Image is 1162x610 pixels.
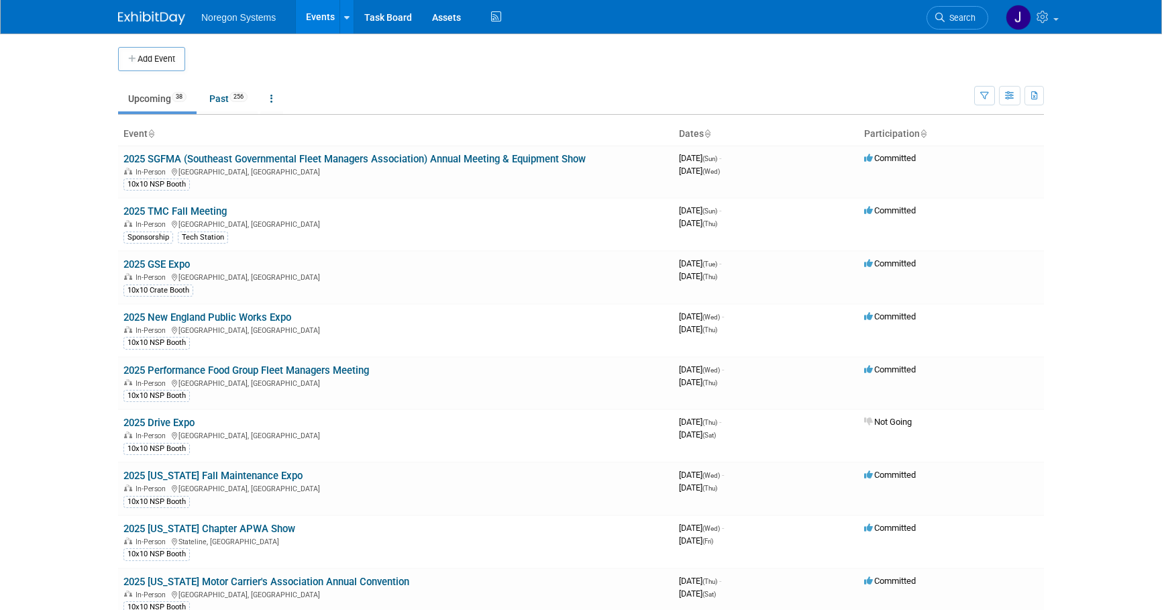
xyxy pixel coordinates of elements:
[124,168,132,174] img: In-Person Event
[124,273,132,280] img: In-Person Event
[719,205,721,215] span: -
[702,155,717,162] span: (Sun)
[679,364,724,374] span: [DATE]
[722,311,724,321] span: -
[124,591,132,597] img: In-Person Event
[864,523,916,533] span: Committed
[123,271,668,282] div: [GEOGRAPHIC_DATA], [GEOGRAPHIC_DATA]
[945,13,975,23] span: Search
[704,128,710,139] a: Sort by Start Date
[136,485,170,493] span: In-Person
[864,311,916,321] span: Committed
[123,470,303,482] a: 2025 [US_STATE] Fall Maintenance Expo
[702,525,720,532] span: (Wed)
[679,324,717,334] span: [DATE]
[123,258,190,270] a: 2025 GSE Expo
[123,153,586,165] a: 2025 SGFMA (Southeast Governmental Fleet Managers Association) Annual Meeting & Equipment Show
[123,443,190,455] div: 10x10 NSP Booth
[136,220,170,229] span: In-Person
[123,496,190,508] div: 10x10 NSP Booth
[702,366,720,374] span: (Wed)
[136,538,170,546] span: In-Person
[859,123,1044,146] th: Participation
[123,364,369,376] a: 2025 Performance Food Group Fleet Managers Meeting
[674,123,859,146] th: Dates
[722,470,724,480] span: -
[118,11,185,25] img: ExhibitDay
[702,472,720,479] span: (Wed)
[679,429,716,440] span: [DATE]
[123,324,668,335] div: [GEOGRAPHIC_DATA], [GEOGRAPHIC_DATA]
[864,417,912,427] span: Not Going
[702,168,720,175] span: (Wed)
[123,390,190,402] div: 10x10 NSP Booth
[702,591,716,598] span: (Sat)
[679,271,717,281] span: [DATE]
[118,86,197,111] a: Upcoming38
[123,232,173,244] div: Sponsorship
[123,589,668,599] div: [GEOGRAPHIC_DATA], [GEOGRAPHIC_DATA]
[702,578,717,585] span: (Thu)
[679,205,721,215] span: [DATE]
[679,153,721,163] span: [DATE]
[864,576,916,586] span: Committed
[679,482,717,493] span: [DATE]
[178,232,228,244] div: Tech Station
[123,285,193,297] div: 10x10 Crate Booth
[136,273,170,282] span: In-Person
[719,576,721,586] span: -
[702,260,717,268] span: (Tue)
[679,377,717,387] span: [DATE]
[123,166,668,176] div: [GEOGRAPHIC_DATA], [GEOGRAPHIC_DATA]
[864,258,916,268] span: Committed
[123,205,227,217] a: 2025 TMC Fall Meeting
[118,47,185,71] button: Add Event
[123,337,190,349] div: 10x10 NSP Booth
[679,311,724,321] span: [DATE]
[702,538,713,545] span: (Fri)
[124,326,132,333] img: In-Person Event
[136,431,170,440] span: In-Person
[124,485,132,491] img: In-Person Event
[864,153,916,163] span: Committed
[679,218,717,228] span: [DATE]
[679,536,713,546] span: [DATE]
[123,429,668,440] div: [GEOGRAPHIC_DATA], [GEOGRAPHIC_DATA]
[679,576,721,586] span: [DATE]
[123,311,291,323] a: 2025 New England Public Works Expo
[702,379,717,387] span: (Thu)
[148,128,154,139] a: Sort by Event Name
[123,576,409,588] a: 2025 [US_STATE] Motor Carrier's Association Annual Convention
[679,258,721,268] span: [DATE]
[722,364,724,374] span: -
[679,470,724,480] span: [DATE]
[136,379,170,388] span: In-Person
[229,92,248,102] span: 256
[864,470,916,480] span: Committed
[124,538,132,544] img: In-Person Event
[123,536,668,546] div: Stateline, [GEOGRAPHIC_DATA]
[123,179,190,191] div: 10x10 NSP Booth
[201,12,276,23] span: Noregon Systems
[136,326,170,335] span: In-Person
[702,273,717,281] span: (Thu)
[123,218,668,229] div: [GEOGRAPHIC_DATA], [GEOGRAPHIC_DATA]
[702,485,717,492] span: (Thu)
[722,523,724,533] span: -
[124,431,132,438] img: In-Person Event
[123,548,190,560] div: 10x10 NSP Booth
[199,86,258,111] a: Past256
[1006,5,1031,30] img: Johana Gil
[123,377,668,388] div: [GEOGRAPHIC_DATA], [GEOGRAPHIC_DATA]
[702,220,717,227] span: (Thu)
[719,258,721,268] span: -
[864,205,916,215] span: Committed
[864,364,916,374] span: Committed
[123,523,295,535] a: 2025 [US_STATE] Chapter APWA Show
[719,153,721,163] span: -
[702,326,717,334] span: (Thu)
[123,482,668,493] div: [GEOGRAPHIC_DATA], [GEOGRAPHIC_DATA]
[679,589,716,599] span: [DATE]
[124,220,132,227] img: In-Person Event
[679,523,724,533] span: [DATE]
